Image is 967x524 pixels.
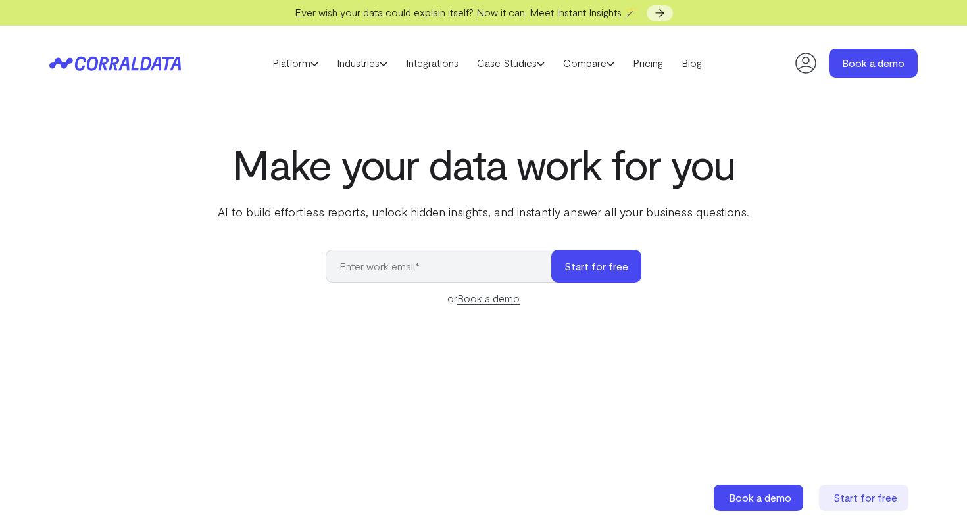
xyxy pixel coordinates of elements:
button: Start for free [551,250,641,283]
a: Compare [554,53,624,73]
input: Enter work email* [326,250,564,283]
div: or [326,291,641,306]
p: AI to build effortless reports, unlock hidden insights, and instantly answer all your business qu... [215,203,752,220]
span: Book a demo [729,491,791,504]
span: Ever wish your data could explain itself? Now it can. Meet Instant Insights 🪄 [295,6,637,18]
a: Integrations [397,53,468,73]
h1: Make your data work for you [215,140,752,187]
a: Book a demo [714,485,806,511]
a: Start for free [819,485,911,511]
a: Book a demo [829,49,918,78]
a: Platform [263,53,328,73]
span: Start for free [833,491,897,504]
a: Pricing [624,53,672,73]
a: Blog [672,53,711,73]
a: Industries [328,53,397,73]
a: Case Studies [468,53,554,73]
a: Book a demo [457,292,520,305]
